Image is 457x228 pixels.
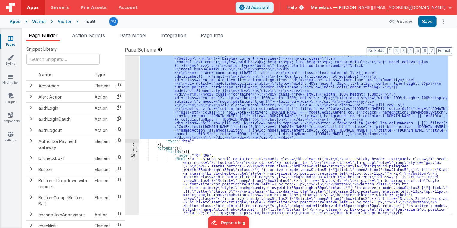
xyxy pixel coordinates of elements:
td: Action [92,102,113,114]
span: Snippet Library [26,46,57,52]
span: Servers [51,4,69,10]
button: 7 [429,47,435,54]
td: Element [92,136,113,153]
td: Element [92,192,113,209]
td: Action [92,209,113,220]
td: Element [92,153,113,164]
button: No Folds [367,47,386,54]
button: 6 [422,47,428,54]
td: Button Group (Button Bar) [36,192,92,209]
td: authLogout [36,125,92,136]
span: Data Model [119,32,146,38]
button: 5 [415,47,421,54]
button: Menelaus — [PERSON_NAME][EMAIL_ADDRESS][DOMAIN_NAME] [311,4,452,10]
div: Apps [10,19,20,25]
button: Preview [386,17,416,26]
div: 8 [125,146,139,150]
td: Action [92,114,113,125]
span: Type [95,72,105,77]
td: bfcheckbox1 [36,153,92,164]
input: Search Snippets ... [26,54,100,65]
span: Page Schema [125,46,156,53]
span: File Assets [81,4,107,10]
td: Authorize Payment Gateway [36,136,92,153]
button: 4 [408,47,414,54]
button: Format [436,47,452,54]
span: Page Info [201,32,223,38]
td: Action [92,91,113,102]
span: Help [287,4,297,10]
div: 7 [125,143,139,146]
td: authLoginOauth [36,114,92,125]
span: AI Assistant [246,4,270,10]
button: 2 [394,47,399,54]
td: Action [92,125,113,136]
span: [PERSON_NAME][EMAIL_ADDRESS][DOMAIN_NAME] [337,4,446,10]
td: Button - Dropdown with choices [36,175,92,192]
h4: lsa9 [86,19,95,24]
span: Integration [161,32,186,38]
span: Apps [27,4,39,10]
td: Button [36,164,92,175]
button: AI Assistant [236,2,274,13]
button: Options [439,17,447,26]
td: authLogin [36,102,92,114]
span: Page Builder [29,32,58,38]
div: Visitor [58,19,71,25]
td: Accordion [36,80,92,92]
div: 9 [125,150,139,153]
td: channelJoinAnonymous [36,209,92,220]
span: Menelaus — [311,4,337,10]
div: 10 [125,153,139,157]
span: Name [38,72,51,77]
td: Element [92,80,113,92]
button: Save [418,16,437,27]
td: Element [92,164,113,175]
div: 6 [125,139,139,143]
span: Action Scripts [72,32,105,38]
div: Visitor [32,19,46,25]
button: 3 [401,47,407,54]
img: a12ed5ba5769bda9d2665f51d2850528 [109,17,118,26]
button: 1 [387,47,392,54]
td: Alert Action [36,91,92,102]
td: Element [92,175,113,192]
